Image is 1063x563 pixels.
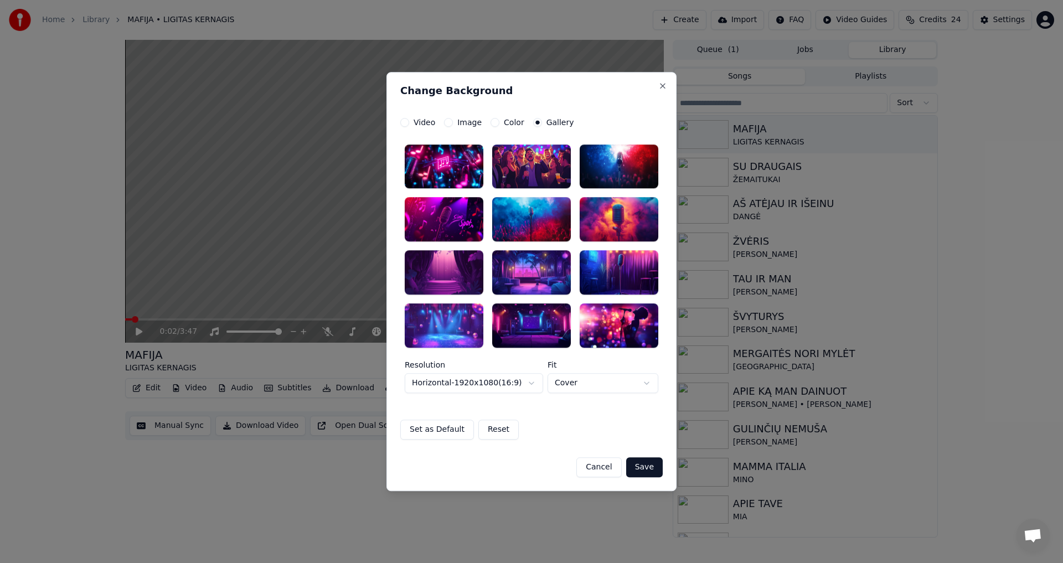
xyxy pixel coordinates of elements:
[405,361,543,369] label: Resolution
[504,118,524,126] label: Color
[414,118,435,126] label: Video
[478,420,519,440] button: Reset
[400,420,474,440] button: Set as Default
[626,457,663,477] button: Save
[457,118,482,126] label: Image
[400,86,663,96] h2: Change Background
[576,457,621,477] button: Cancel
[548,361,658,369] label: Fit
[546,118,574,126] label: Gallery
